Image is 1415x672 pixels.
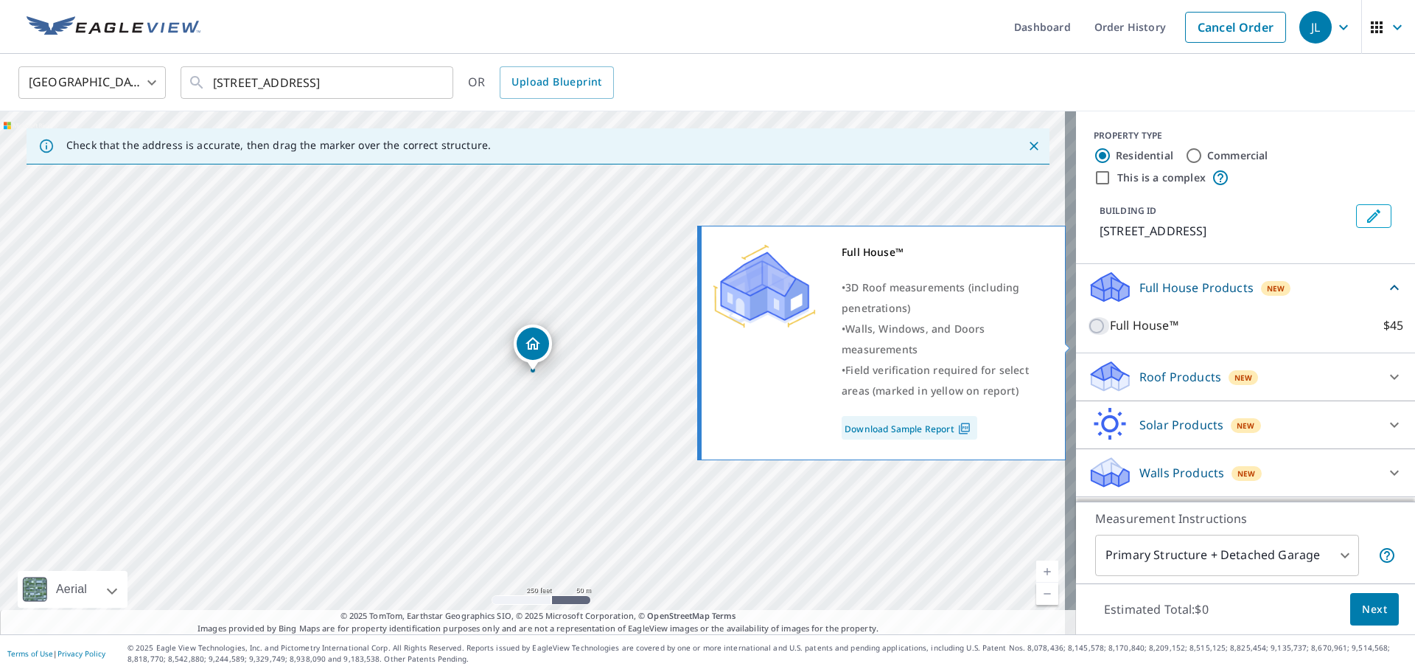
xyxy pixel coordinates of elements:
[1356,204,1391,228] button: Edit building 1
[213,62,423,103] input: Search by address or latitude-longitude
[842,416,977,440] a: Download Sample Report
[1207,148,1268,163] label: Commercial
[1116,148,1173,163] label: Residential
[1139,464,1224,482] p: Walls Products
[57,648,105,659] a: Privacy Policy
[1110,316,1178,335] p: Full House™
[1036,561,1058,583] a: Current Level 17, Zoom In
[1299,11,1332,44] div: JL
[954,422,974,435] img: Pdf Icon
[1139,416,1223,434] p: Solar Products
[842,277,1047,319] div: •
[647,610,709,621] a: OpenStreetMap
[468,66,614,99] div: OR
[1362,600,1387,619] span: Next
[7,649,105,658] p: |
[842,322,985,356] span: Walls, Windows, and Doors measurements
[842,360,1047,401] div: •
[1237,468,1256,479] span: New
[1234,372,1253,384] span: New
[1350,593,1399,626] button: Next
[1092,593,1220,626] p: Estimated Total: $0
[1378,547,1396,564] span: Your report will include the primary structure and a detached garage if one exists.
[1139,279,1254,297] p: Full House Products
[842,280,1019,315] span: 3D Roof measurements (including penetrations)
[1383,316,1403,335] p: $45
[842,363,1029,398] span: Field verification required for select areas (marked in yellow on report)
[7,648,53,659] a: Terms of Use
[842,319,1047,360] div: •
[27,16,200,38] img: EV Logo
[514,325,552,370] div: Dropped pin, building 1, Residential property, 132 Hampton Roads Ave Hampton, VA 23661
[1237,420,1255,432] span: New
[1036,583,1058,605] a: Current Level 17, Zoom Out
[842,242,1047,263] div: Full House™
[1094,129,1397,142] div: PROPERTY TYPE
[1024,136,1044,156] button: Close
[1185,12,1286,43] a: Cancel Order
[18,62,166,103] div: [GEOGRAPHIC_DATA]
[1139,368,1221,386] p: Roof Products
[66,139,491,152] p: Check that the address is accurate, then drag the marker over the correct structure.
[340,610,736,623] span: © 2025 TomTom, Earthstar Geographics SIO, © 2025 Microsoft Corporation, ©
[1088,455,1403,491] div: Walls ProductsNew
[1088,270,1403,305] div: Full House ProductsNew
[1095,535,1359,576] div: Primary Structure + Detached Garage
[500,66,613,99] a: Upload Blueprint
[1267,283,1285,294] span: New
[511,73,601,91] span: Upload Blueprint
[1088,359,1403,395] div: Roof ProductsNew
[1088,407,1403,443] div: Solar ProductsNew
[18,571,127,608] div: Aerial
[713,242,816,330] img: Premium
[1100,222,1350,240] p: [STREET_ADDRESS]
[1095,510,1396,527] p: Measurement Instructions
[1100,204,1156,217] p: BUILDING ID
[1117,170,1206,185] label: This is a complex
[127,642,1408,665] p: © 2025 Eagle View Technologies, Inc. and Pictometry International Corp. All Rights Reserved. Repo...
[52,571,91,608] div: Aerial
[712,610,736,621] a: Terms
